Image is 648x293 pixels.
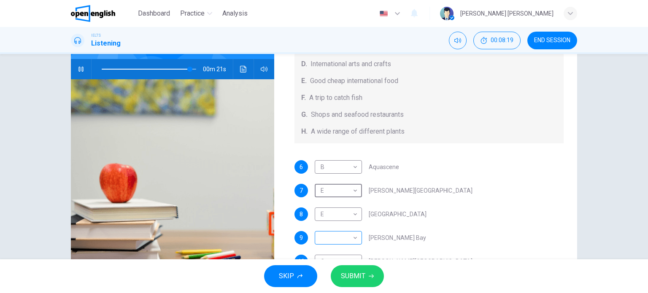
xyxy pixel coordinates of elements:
[298,258,305,264] span: 10
[449,32,467,49] div: Mute
[138,8,170,19] span: Dashboard
[369,211,427,217] span: [GEOGRAPHIC_DATA]
[177,6,216,21] button: Practice
[300,211,303,217] span: 8
[301,76,307,86] span: E.
[473,32,521,49] div: Hide
[473,32,521,49] button: 00:08:19
[301,110,308,120] span: G.
[311,126,405,137] span: A wide range of different plants
[315,179,359,203] div: E
[315,202,359,226] div: E
[310,59,391,69] span: International arts and crafts
[301,93,306,103] span: F.
[369,188,472,194] span: [PERSON_NAME][GEOGRAPHIC_DATA]
[91,32,101,38] span: IELTS
[315,155,359,179] div: B
[491,37,513,44] span: 00:08:19
[300,164,303,170] span: 6
[237,59,250,79] button: Click to see the audio transcription
[222,8,248,19] span: Analysis
[135,6,173,21] button: Dashboard
[310,76,398,86] span: Good cheap international food
[369,164,399,170] span: Aquascene
[369,235,426,241] span: [PERSON_NAME] Bay
[331,265,384,287] button: SUBMIT
[264,265,317,287] button: SKIP
[460,8,553,19] div: [PERSON_NAME] [PERSON_NAME]
[301,126,308,137] span: H.
[440,7,454,20] img: Profile picture
[180,8,205,19] span: Practice
[300,188,303,194] span: 7
[71,5,135,22] a: OpenEnglish logo
[527,32,577,49] button: END SESSION
[91,38,121,48] h1: Listening
[300,235,303,241] span: 9
[301,59,307,69] span: D.
[534,37,570,44] span: END SESSION
[309,93,362,103] span: A trip to catch fish
[378,11,389,17] img: en
[315,250,359,274] div: C
[219,6,251,21] button: Analysis
[369,258,472,264] span: [PERSON_NAME][GEOGRAPHIC_DATA]
[279,270,294,282] span: SKIP
[71,5,115,22] img: OpenEnglish logo
[71,79,274,285] img: Darwin, Australia
[311,110,404,120] span: Shops and seafood restaurants
[341,270,365,282] span: SUBMIT
[203,59,233,79] span: 00m 21s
